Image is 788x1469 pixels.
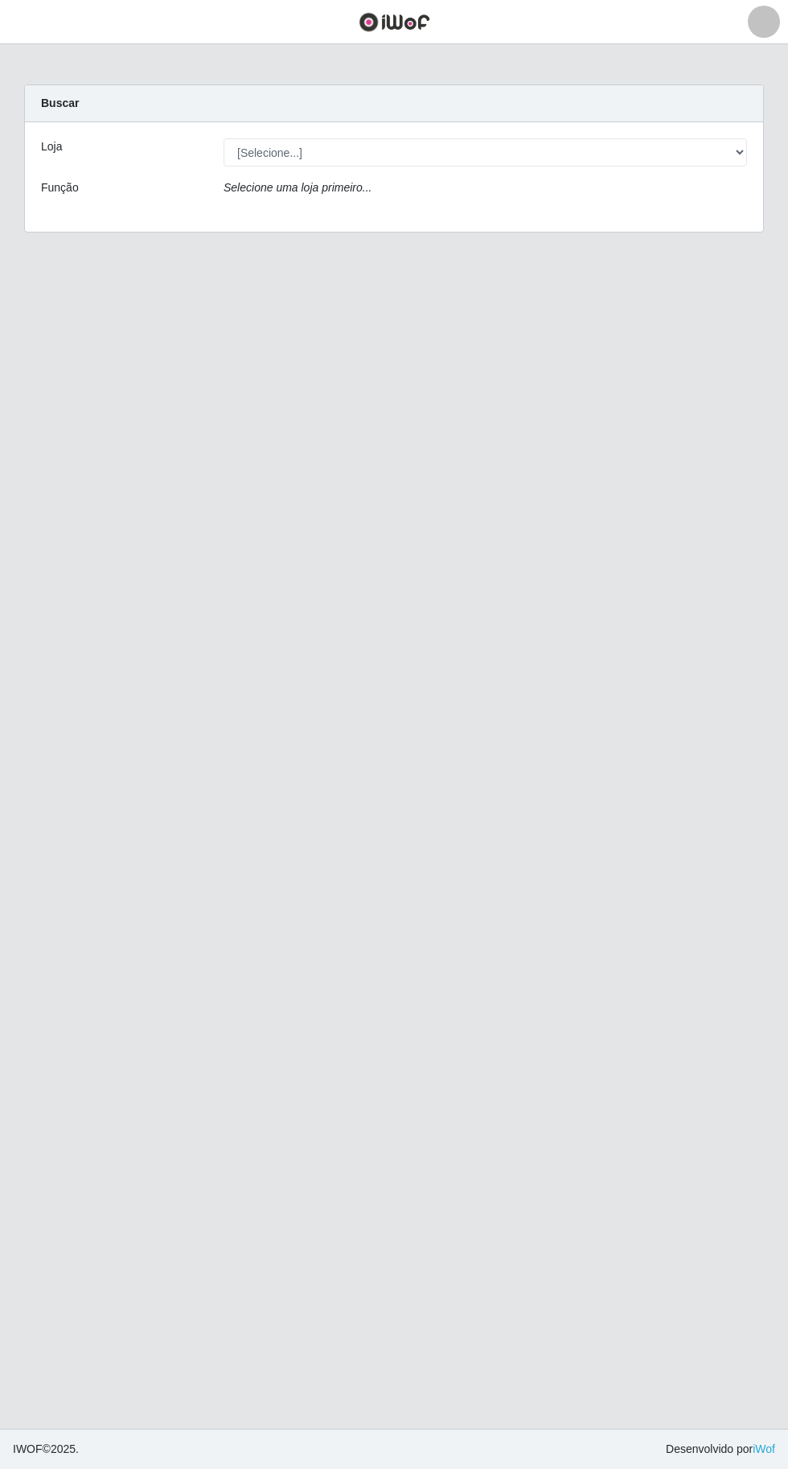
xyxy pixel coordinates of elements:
i: Selecione uma loja primeiro... [224,181,371,194]
label: Loja [41,138,62,155]
img: CoreUI Logo [359,12,430,32]
label: Função [41,179,79,196]
span: © 2025 . [13,1441,79,1458]
strong: Buscar [41,97,79,109]
span: Desenvolvido por [666,1441,775,1458]
a: iWof [753,1442,775,1455]
span: IWOF [13,1442,43,1455]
